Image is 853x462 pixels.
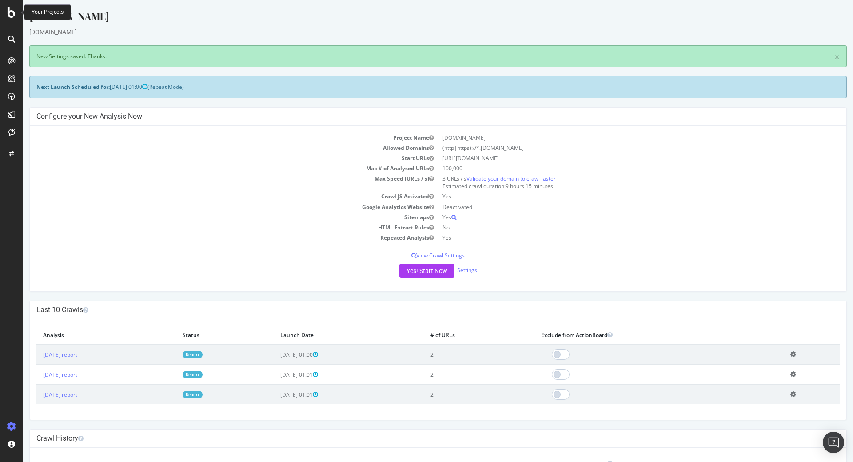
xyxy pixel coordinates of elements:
div: [DOMAIN_NAME] [6,28,824,36]
td: Yes [415,233,817,243]
div: Your Projects [32,8,64,16]
p: View Crawl Settings [13,252,817,259]
td: [URL][DOMAIN_NAME] [415,153,817,163]
h4: Crawl History [13,434,817,443]
div: New Settings saved. Thanks. [6,45,824,67]
div: Open Intercom Messenger [823,432,844,453]
td: 2 [401,385,511,405]
strong: Next Launch Scheduled for: [13,83,87,91]
a: Report [159,351,179,358]
h4: Configure your New Analysis Now! [13,112,817,121]
span: [DATE] 01:01 [257,371,295,378]
td: Project Name [13,133,415,143]
button: Yes! Start Now [376,264,431,278]
a: Validate your domain to crawl faster [443,175,533,182]
div: [DOMAIN_NAME] [6,9,824,28]
td: Deactivated [415,202,817,212]
th: # of URLs [401,326,511,344]
div: (Repeat Mode) [6,76,824,98]
td: 100,000 [415,163,817,173]
th: Analysis [13,326,153,344]
span: 9 hours 15 minutes [482,182,530,190]
span: [DATE] 01:00 [257,351,295,358]
td: No [415,222,817,233]
span: [DATE] 01:01 [257,391,295,398]
td: HTML Extract Rules [13,222,415,233]
td: Sitemaps [13,212,415,222]
td: Max Speed (URLs / s) [13,173,415,191]
td: 2 [401,344,511,365]
td: Google Analytics Website [13,202,415,212]
span: [DATE] 01:00 [87,83,124,91]
a: [DATE] report [20,391,54,398]
td: Start URLs [13,153,415,163]
th: Status [153,326,251,344]
td: Allowed Domains [13,143,415,153]
a: Report [159,391,179,398]
a: × [811,52,817,62]
td: Repeated Analysis [13,233,415,243]
td: Yes [415,212,817,222]
a: Settings [434,266,454,274]
a: Report [159,371,179,378]
td: Yes [415,191,817,201]
a: [DATE] report [20,371,54,378]
td: Max # of Analysed URLs [13,163,415,173]
td: [DOMAIN_NAME] [415,133,817,143]
th: Exclude from ActionBoard [511,326,761,344]
td: 3 URLs / s Estimated crawl duration: [415,173,817,191]
a: [DATE] report [20,351,54,358]
td: 2 [401,365,511,385]
td: Crawl JS Activated [13,191,415,201]
td: (http|https)://*.[DOMAIN_NAME] [415,143,817,153]
h4: Last 10 Crawls [13,305,817,314]
th: Launch Date [251,326,401,344]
